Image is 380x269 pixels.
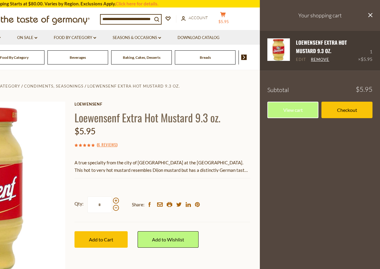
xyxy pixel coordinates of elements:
[97,142,117,148] span: ( )
[89,237,113,242] span: Add to Cart
[361,56,372,62] span: $5.95
[267,102,318,118] a: View cart
[267,38,290,63] a: Lowensenf Extra Hot Mustard
[214,12,232,27] button: $5.95
[189,15,208,20] span: Account
[181,15,208,21] a: Account
[358,38,372,63] div: 1 ×
[218,19,229,24] span: $5.95
[87,84,180,88] a: Loewensenf Extra Hot Mustard 9.3 oz.
[98,142,116,148] a: 6 Reviews
[74,102,250,106] a: Loewensenf
[178,34,220,41] a: Download Catalog
[321,102,372,118] a: Checkout
[24,84,84,88] a: Condiments, Seasonings
[296,57,306,62] a: Edit
[87,196,112,213] input: Qty:
[17,34,37,41] a: On Sale
[113,34,161,41] a: Seasons & Occasions
[116,1,158,6] a: Click here for details.
[267,38,290,61] img: Lowensenf Extra Hot Mustard
[311,57,329,62] a: Remove
[74,159,250,174] p: A true specialty from the city of [GEOGRAPHIC_DATA] at the [GEOGRAPHIC_DATA]. This hot to very ho...
[123,55,160,60] a: Baking, Cakes, Desserts
[132,201,144,208] span: Share:
[74,200,84,208] strong: Qty:
[356,86,372,93] span: $5.95
[74,231,128,248] button: Add to Cart
[70,55,86,60] a: Beverages
[74,126,96,136] span: $5.95
[74,111,250,124] h1: Loewensenf Extra Hot Mustard 9.3 oz.
[296,39,347,55] a: Loewensenf Extra Hot Mustard 9.3 oz.
[54,34,96,41] a: Food By Category
[241,55,247,60] img: next arrow
[138,231,199,248] a: Add to Wishlist
[200,55,211,60] a: Breads
[267,86,289,94] span: Subtotal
